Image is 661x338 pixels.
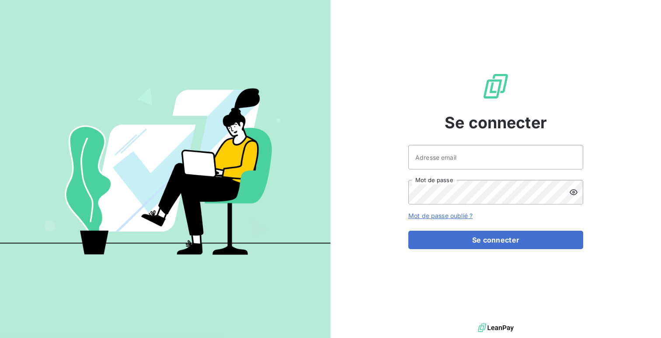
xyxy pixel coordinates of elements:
span: Se connecter [445,111,547,134]
button: Se connecter [408,231,583,249]
img: logo [478,321,514,334]
a: Mot de passe oublié ? [408,212,473,219]
input: placeholder [408,145,583,169]
img: Logo LeanPay [482,72,510,100]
